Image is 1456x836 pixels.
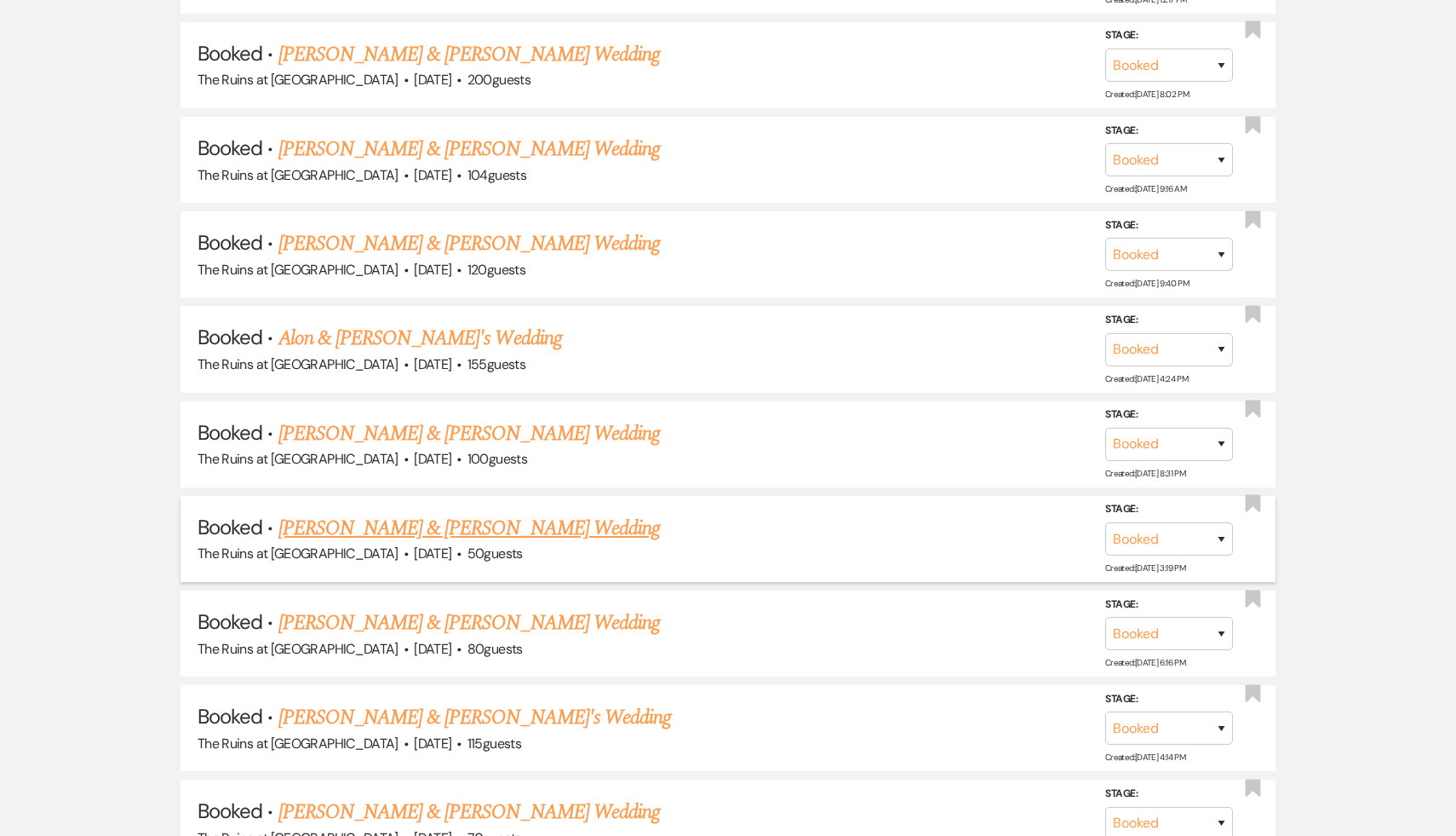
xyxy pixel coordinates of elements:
[1105,373,1188,384] span: Created: [DATE] 4:24 PM
[414,71,451,89] span: [DATE]
[1105,690,1233,709] label: Stage:
[198,419,262,446] span: Booked
[1105,216,1233,235] label: Stage:
[414,450,451,468] span: [DATE]
[278,228,660,259] a: [PERSON_NAME] & [PERSON_NAME] Wedding
[1105,311,1233,330] label: Stage:
[414,735,451,752] span: [DATE]
[1105,406,1233,424] label: Stage:
[414,355,451,373] span: [DATE]
[414,640,451,658] span: [DATE]
[1105,183,1186,194] span: Created: [DATE] 9:16 AM
[198,798,262,824] span: Booked
[467,261,525,279] span: 120 guests
[198,324,262,350] span: Booked
[198,40,262,66] span: Booked
[198,135,262,161] span: Booked
[467,71,530,89] span: 200 guests
[1105,562,1185,574] span: Created: [DATE] 3:19 PM
[278,608,660,638] a: [PERSON_NAME] & [PERSON_NAME] Wedding
[198,608,262,635] span: Booked
[278,418,660,449] a: [PERSON_NAME] & [PERSON_NAME] Wedding
[1105,785,1233,804] label: Stage:
[278,134,660,164] a: [PERSON_NAME] & [PERSON_NAME] Wedding
[198,545,398,562] span: The Ruins at [GEOGRAPHIC_DATA]
[198,166,398,184] span: The Ruins at [GEOGRAPHIC_DATA]
[1105,500,1233,519] label: Stage:
[278,797,660,827] a: [PERSON_NAME] & [PERSON_NAME] Wedding
[1105,122,1233,141] label: Stage:
[1105,752,1185,763] span: Created: [DATE] 4:14 PM
[467,545,523,562] span: 50 guests
[467,166,526,184] span: 104 guests
[1105,278,1189,289] span: Created: [DATE] 9:40 PM
[1105,26,1233,45] label: Stage:
[198,71,398,89] span: The Ruins at [GEOGRAPHIC_DATA]
[198,640,398,658] span: The Ruins at [GEOGRAPHIC_DATA]
[414,166,451,184] span: [DATE]
[198,735,398,752] span: The Ruins at [GEOGRAPHIC_DATA]
[278,323,562,354] a: Alon & [PERSON_NAME]'s Wedding
[414,545,451,562] span: [DATE]
[198,514,262,540] span: Booked
[278,39,660,70] a: [PERSON_NAME] & [PERSON_NAME] Wedding
[467,355,525,373] span: 155 guests
[278,513,660,544] a: [PERSON_NAME] & [PERSON_NAME] Wedding
[198,703,262,729] span: Booked
[198,355,398,373] span: The Ruins at [GEOGRAPHIC_DATA]
[467,735,521,752] span: 115 guests
[467,450,527,468] span: 100 guests
[198,261,398,279] span: The Ruins at [GEOGRAPHIC_DATA]
[1105,89,1189,100] span: Created: [DATE] 8:02 PM
[278,702,672,733] a: [PERSON_NAME] & [PERSON_NAME]'s Wedding
[414,261,451,279] span: [DATE]
[1105,596,1233,614] label: Stage:
[467,640,523,658] span: 80 guests
[198,450,398,468] span: The Ruins at [GEOGRAPHIC_DATA]
[1105,468,1185,479] span: Created: [DATE] 8:31 PM
[1105,657,1185,668] span: Created: [DATE] 6:16 PM
[198,229,262,256] span: Booked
